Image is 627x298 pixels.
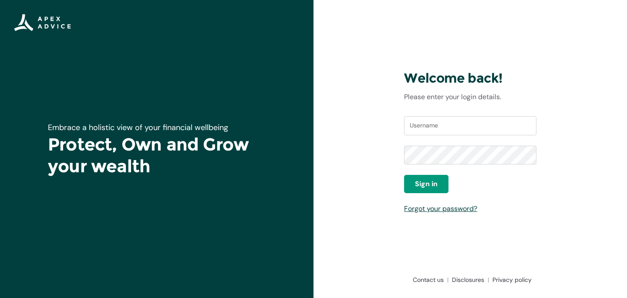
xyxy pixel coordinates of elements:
span: Sign in [415,179,438,189]
h1: Protect, Own and Grow your wealth [48,134,266,177]
p: Please enter your login details. [404,92,536,102]
input: Username [404,116,536,135]
a: Disclosures [448,275,489,284]
a: Privacy policy [489,275,532,284]
button: Sign in [404,175,448,193]
span: Embrace a holistic view of your financial wellbeing [48,122,228,133]
a: Forgot your password? [404,204,477,213]
a: Contact us [409,275,448,284]
h3: Welcome back! [404,70,536,87]
img: Apex Advice Group [14,14,71,31]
